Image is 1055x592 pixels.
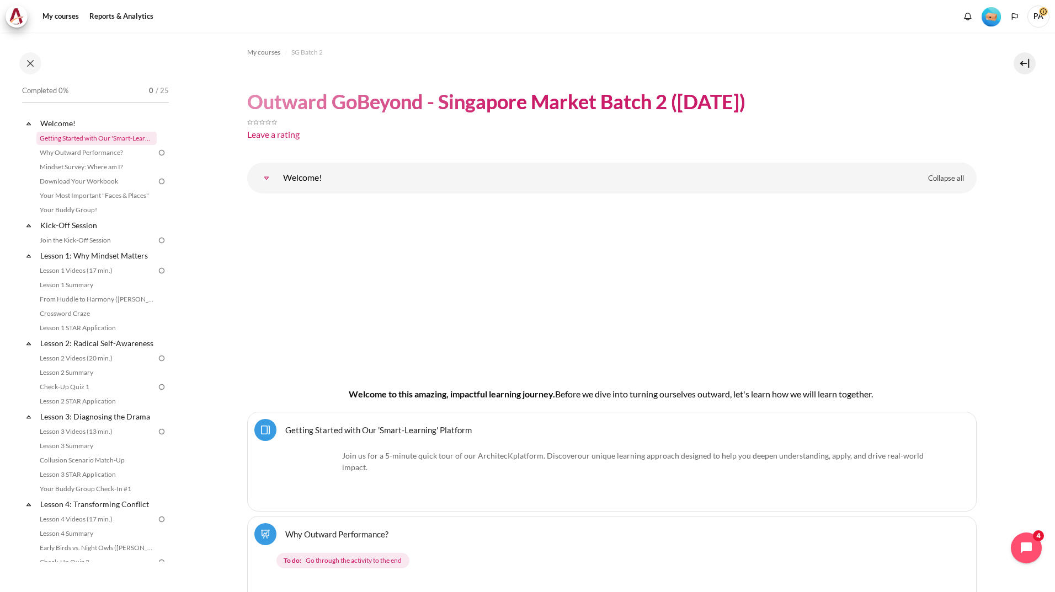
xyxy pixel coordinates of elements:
span: My courses [247,47,280,57]
a: My courses [247,46,280,59]
img: To do [157,176,167,186]
img: To do [157,266,167,276]
span: Collapse [23,411,34,422]
a: Collapse all [920,169,972,188]
a: Welcome! [39,116,157,131]
a: Lesson 2 Videos (20 min.) [36,352,157,365]
span: Collapse [23,338,34,349]
img: To do [157,148,167,158]
a: Lesson 2 STAR Application [36,395,157,408]
a: Lesson 2: Radical Self-Awareness [39,336,157,351]
a: SG Batch 2 [291,46,323,59]
a: Crossword Craze [36,307,157,320]
img: To do [157,353,167,363]
a: Early Birds vs. Night Owls ([PERSON_NAME]'s Story) [36,541,157,555]
a: Download Your Workbook [36,175,157,188]
a: Why Outward Performance? [36,146,157,159]
a: Lesson 3 STAR Application [36,468,157,481]
h4: Welcome to this amazing, impactful learning journey. [283,388,941,401]
span: SG Batch 2 [291,47,323,57]
a: Lesson 4 Summary [36,527,157,540]
a: Your Buddy Group Check-In #1 [36,482,157,496]
h1: Outward GoBeyond - Singapore Market Batch 2 ([DATE]) [247,89,745,115]
img: To do [157,382,167,392]
a: Check-Up Quiz 2 [36,556,157,569]
a: Lesson 4 Videos (17 min.) [36,513,157,526]
a: Check-Up Quiz 1 [36,380,157,394]
a: Lesson 4: Transforming Conflict [39,497,157,512]
a: Your Buddy Group! [36,203,157,217]
a: Mindset Survey: Where am I? [36,160,157,174]
button: Languages [1006,8,1023,25]
img: To do [157,235,167,245]
span: Completed 0% [22,85,68,96]
a: Why Outward Performance? [285,529,388,539]
strong: To do: [284,556,301,566]
a: Reports & Analytics [86,6,157,28]
span: 0 [149,85,153,96]
img: To do [157,427,167,437]
a: User menu [1027,6,1049,28]
div: Completion requirements for Why Outward Performance? [276,551,952,571]
a: Getting Started with Our 'Smart-Learning' Platform [285,424,472,435]
a: Lesson 1 Summary [36,278,157,292]
a: Collusion Scenario Match-Up [36,454,157,467]
a: Lesson 3 Videos (13 min.) [36,425,157,438]
a: Getting Started with Our 'Smart-Learning' Platform [36,132,157,145]
a: Lesson 2 Summary [36,366,157,379]
div: Show notification window with no new notifications [960,8,976,25]
img: To do [157,514,167,524]
a: Kick-Off Session [39,218,157,233]
a: Your Most Important "Faces & Places" [36,189,157,202]
img: Architeck [9,8,24,25]
a: Join the Kick-Off Session [36,234,157,247]
span: / 25 [156,85,169,96]
p: Join us for a 5-minute quick tour of our ArchitecK platform. Discover [283,450,941,473]
span: Collapse [23,118,34,129]
nav: Navigation bar [247,44,977,61]
span: PA [1027,6,1049,28]
span: Collapse all [928,173,964,184]
a: Leave a rating [247,129,300,139]
span: B [555,389,561,399]
span: Collapse [23,250,34,261]
div: Level #1 [982,6,1001,26]
span: Collapse [23,499,34,510]
span: efore we dive into turning ourselves outward, let's learn how we will learn together. [561,389,873,399]
span: . [342,451,924,472]
a: Lesson 1 STAR Application [36,321,157,335]
a: Lesson 1 Videos (17 min.) [36,264,157,277]
a: Lesson 3: Diagnosing the Drama [39,409,157,424]
a: Welcome! [255,167,278,189]
a: My courses [39,6,83,28]
a: Architeck Architeck [6,6,33,28]
img: platform logo [283,450,338,504]
span: Collapse [23,220,34,231]
span: our unique learning approach designed to help you deepen understanding, apply, and drive real-wor... [342,451,924,472]
span: Go through the activity to the end [306,556,402,566]
a: From Huddle to Harmony ([PERSON_NAME]'s Story) [36,293,157,306]
a: Level #1 [977,6,1005,26]
img: Level #1 [982,7,1001,26]
a: Lesson 3 Summary [36,439,157,453]
a: Lesson 1: Why Mindset Matters [39,248,157,263]
img: To do [157,557,167,567]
